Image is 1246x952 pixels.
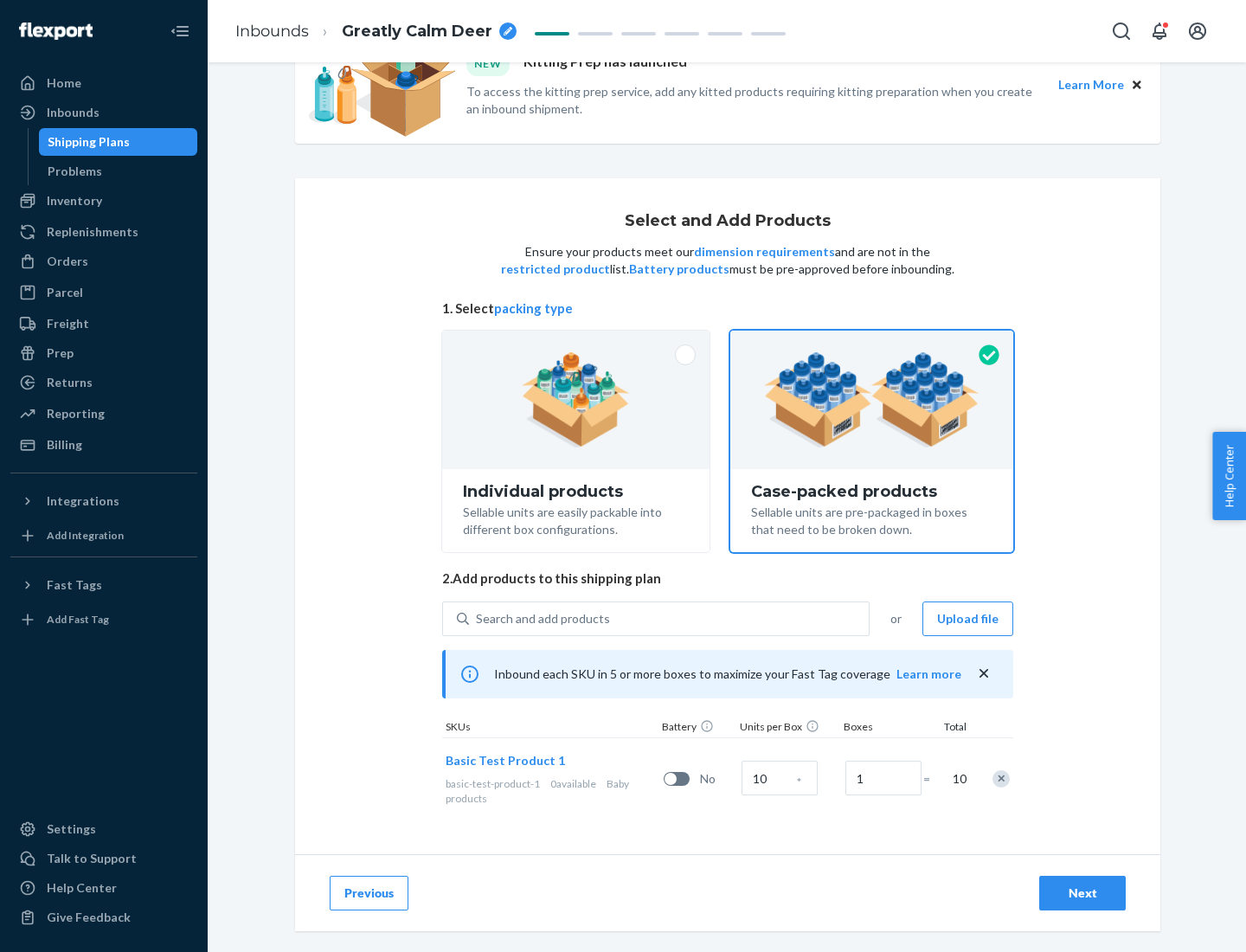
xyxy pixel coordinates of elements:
[442,299,1013,318] span: 1. Select
[222,6,530,57] ol: breadcrumbs
[1127,75,1146,94] button: Close
[10,369,197,396] a: Returns
[1104,14,1139,48] button: Open Search Box
[10,431,197,459] a: Billing
[1142,14,1177,48] button: Open notifications
[10,99,197,126] a: Inbounds
[463,483,689,500] div: Individual products
[47,74,81,92] div: Home
[1058,75,1124,94] button: Learn More
[446,776,657,806] div: Baby products
[896,666,961,683] button: Learn more
[463,500,689,538] div: Sellable units are easily packable into different box configurations.
[890,610,902,627] span: or
[10,339,197,367] a: Prep
[700,770,735,788] span: No
[47,576,102,594] div: Fast Tags
[949,770,967,788] span: 10
[39,128,198,156] a: Shipping Plans
[39,158,198,185] a: Problems
[466,83,1043,118] p: To access the kitting prep service, add any kitted products requiring kitting preparation when yo...
[658,719,736,737] div: Battery
[10,815,197,843] a: Settings
[494,299,573,318] button: packing type
[501,261,610,278] button: restricted product
[47,374,93,391] div: Returns
[10,248,197,275] a: Orders
[694,243,835,261] button: dimension requirements
[10,874,197,902] a: Help Center
[466,52,510,75] div: NEW
[922,601,1013,636] button: Upload file
[47,315,89,332] div: Freight
[442,650,1013,698] div: Inbound each SKU in 5 or more boxes to maximize your Fast Tag coverage
[47,879,117,897] div: Help Center
[975,665,992,683] button: close
[47,492,119,510] div: Integrations
[446,777,540,790] span: basic-test-product-1
[10,400,197,428] a: Reporting
[1180,14,1215,48] button: Open account menu
[342,21,492,43] span: Greatly Calm Deer
[47,223,138,241] div: Replenishments
[845,761,922,795] input: Number of boxes
[522,352,630,447] img: individual-pack.facf35554cb0f1810c75b2bd6df2d64e.png
[523,52,687,75] p: Kitting Prep has launched
[47,909,131,926] div: Give Feedback
[764,352,979,447] img: case-pack.59cecea509d18c883b923b81aeac6d0b.png
[10,571,197,599] button: Fast Tags
[10,187,197,215] a: Inventory
[992,770,1010,788] div: Remove Item
[442,719,658,737] div: SKUs
[1039,876,1126,910] button: Next
[47,192,102,209] div: Inventory
[927,719,970,737] div: Total
[10,522,197,550] a: Add Integration
[235,22,309,41] a: Inbounds
[10,218,197,246] a: Replenishments
[629,261,729,278] button: Battery products
[19,23,93,40] img: Flexport logo
[47,612,109,627] div: Add Fast Tag
[47,528,124,543] div: Add Integration
[751,500,992,538] div: Sellable units are pre-packaged in boxes that need to be broken down.
[47,436,82,453] div: Billing
[10,904,197,931] button: Give Feedback
[625,213,831,230] h1: Select and Add Products
[10,606,197,634] a: Add Fast Tag
[476,610,610,627] div: Search and add products
[742,761,818,795] input: Case Quantity
[840,719,927,737] div: Boxes
[10,487,197,515] button: Integrations
[499,243,956,278] p: Ensure your products meet our and are not in the list. must be pre-approved before inbounding.
[923,770,941,788] span: =
[1054,884,1111,902] div: Next
[1212,432,1246,520] button: Help Center
[47,284,83,301] div: Parcel
[10,279,197,306] a: Parcel
[446,753,565,768] span: Basic Test Product 1
[48,133,130,151] div: Shipping Plans
[48,163,102,180] div: Problems
[47,405,105,422] div: Reporting
[163,14,197,48] button: Close Navigation
[10,310,197,338] a: Freight
[47,104,100,121] div: Inbounds
[47,344,74,362] div: Prep
[442,569,1013,588] span: 2. Add products to this shipping plan
[751,483,992,500] div: Case-packed products
[330,876,408,910] button: Previous
[446,752,565,769] button: Basic Test Product 1
[47,850,137,867] div: Talk to Support
[736,719,840,737] div: Units per Box
[10,845,197,872] a: Talk to Support
[47,820,96,838] div: Settings
[47,253,88,270] div: Orders
[10,69,197,97] a: Home
[550,777,596,790] span: 0 available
